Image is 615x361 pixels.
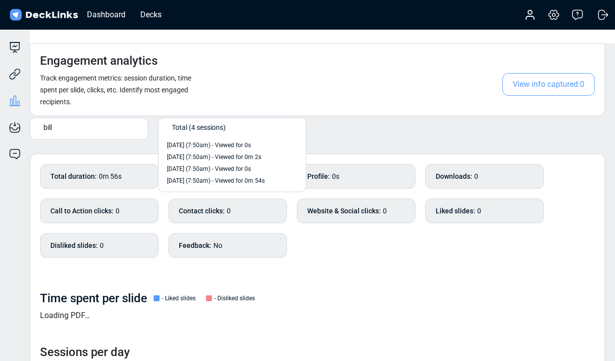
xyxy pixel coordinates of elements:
b: Profile : [307,171,330,182]
h4: Time spent per slide [40,291,147,306]
h4: Sessions per day [40,345,595,360]
b: Feedback : [179,241,211,251]
div: - Disliked slides [204,294,255,303]
b: Website & Social clicks : [307,206,381,216]
h4: Engagement analytics [40,54,158,68]
span: 0 [474,172,478,180]
div: Decks [135,8,166,21]
span: No [213,241,222,249]
span: [DATE] (7:50am) - Viewed for 0m 54s [167,176,265,185]
div: Dashboard [82,8,130,21]
span: 0 [100,241,104,249]
b: Disliked slides : [50,241,98,251]
span: [DATE] (7:50am) - Viewed for 0s [167,164,251,173]
span: 0 [477,207,481,215]
span: 0m 56s [99,172,122,180]
b: Downloads : [436,171,472,182]
small: Track engagement metrics: session duration, time spent per slide, clicks, etc. Identify most enga... [40,74,191,106]
span: View info captured: 0 [502,73,595,96]
span: 0 [116,207,120,215]
span: 0s [332,172,339,180]
span: 0 [227,207,231,215]
b: Contact clicks : [179,206,225,216]
span: 0 [383,207,387,215]
b: Liked slides : [436,206,475,216]
span: Total (4 sessions) [172,122,226,132]
div: Loading PDF… [40,310,595,321]
span: [DATE] (7:50am) - Viewed for 0m 2s [167,153,261,161]
span: bill [43,122,52,132]
img: DeckLinks [8,8,80,22]
b: Call to Action clicks : [50,206,114,216]
b: Total duration : [50,171,97,182]
span: [DATE] (7:50am) - Viewed for 0s [167,141,251,150]
div: - Liked slides [151,294,196,303]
